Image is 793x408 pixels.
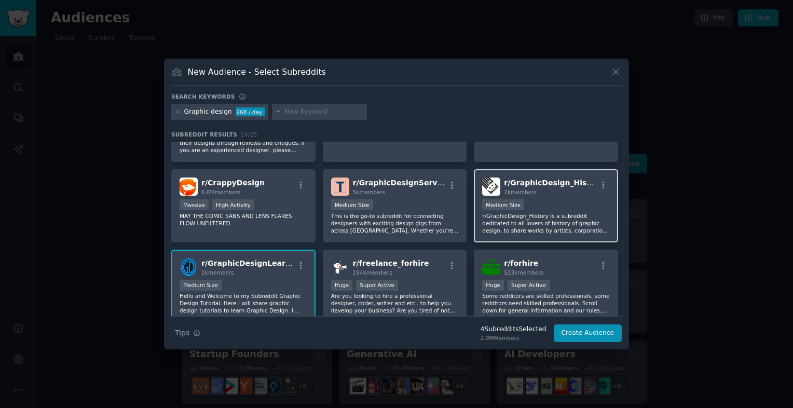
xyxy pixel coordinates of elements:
[353,269,392,276] span: 194k members
[201,179,265,187] span: r/ CrappyDesign
[175,328,189,338] span: Tips
[201,189,241,195] span: 6.0M members
[482,199,524,210] div: Medium Size
[504,259,538,267] span: r/ forhire
[353,259,429,267] span: r/ freelance_forhire
[353,179,454,187] span: r/ GraphicDesignServices
[188,66,326,77] h3: New Audience - Select Subreddits
[504,269,543,276] span: 523k members
[331,212,459,234] p: This is the go-to subreddit for connecting designers with exciting design gigs from across [GEOGR...
[171,324,204,342] button: Tips
[184,107,232,117] div: Graphic design
[508,280,550,291] div: Super Active
[201,259,304,267] span: r/ GraphicDesignLearners
[284,107,363,117] input: New Keyword
[180,280,222,291] div: Medium Size
[482,212,610,234] p: r/GraphicDesign_History is a subreddit dedicated to all lovers of history of graphic design, to s...
[331,280,353,291] div: Huge
[482,178,500,196] img: GraphicDesign_History
[180,199,209,210] div: Massive
[201,269,234,276] span: 2k members
[331,258,349,276] img: freelance_forhire
[331,178,349,196] img: GraphicDesignServices
[356,280,398,291] div: Super Active
[481,334,546,342] div: 2.9M Members
[331,199,373,210] div: Medium Size
[180,212,307,227] p: MAY THE COMIC SANS AND LENS FLARES FLOW UNFILTERED
[171,131,237,138] span: Subreddit Results
[236,107,265,117] div: 268 / day
[331,292,459,314] p: Are you looking to hire a professional designer, coder, writer and etc.. to help you develop your...
[481,325,546,334] div: 4 Subreddit s Selected
[353,189,386,195] span: 5k members
[482,258,500,276] img: forhire
[180,258,198,276] img: GraphicDesignLearners
[180,178,198,196] img: CrappyDesign
[504,179,603,187] span: r/ GraphicDesign_History
[212,199,254,210] div: High Activity
[180,132,307,154] p: Help new and amateur designers improve their designs through reviews and critiques. If you are an...
[180,292,307,314] p: Hello and Welcome to my Subreddit Graphic Design Tutorial. Here I will share graphic design tutor...
[241,131,257,138] span: 24 / 25
[171,93,235,100] h3: Search keywords
[482,280,504,291] div: Huge
[554,324,622,342] button: Create Audience
[504,189,537,195] span: 2k members
[482,292,610,314] p: Some redditors are skilled professionals, some redditors need skilled professionals. Scroll down ...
